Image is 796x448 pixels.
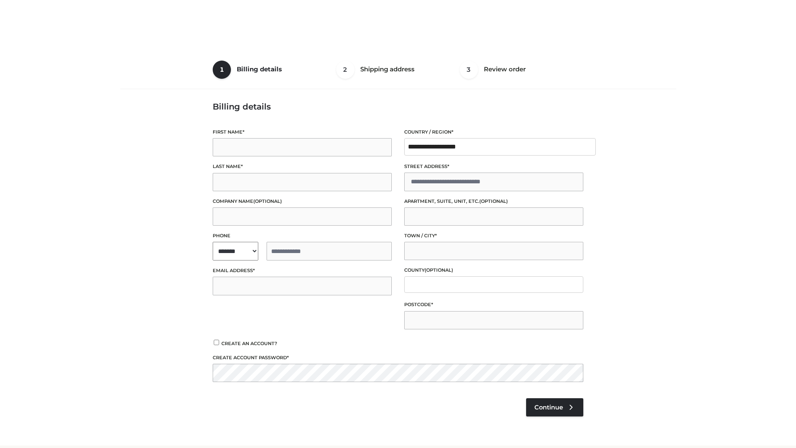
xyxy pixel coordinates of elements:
label: County [404,266,583,274]
label: Last name [213,163,392,170]
label: Company name [213,197,392,205]
span: (optional) [425,267,453,273]
input: Create an account? [213,340,220,345]
label: First name [213,128,392,136]
span: Continue [534,404,563,411]
label: Street address [404,163,583,170]
span: Shipping address [360,65,415,73]
label: Apartment, suite, unit, etc. [404,197,583,205]
label: Postcode [404,301,583,309]
label: Town / City [404,232,583,240]
label: Phone [213,232,392,240]
span: 2 [336,61,354,79]
span: (optional) [253,198,282,204]
label: Create account password [213,354,583,362]
span: 3 [460,61,478,79]
span: Review order [484,65,526,73]
label: Email address [213,267,392,275]
a: Continue [526,398,583,416]
span: 1 [213,61,231,79]
span: Create an account? [221,341,277,346]
span: (optional) [479,198,508,204]
span: Billing details [237,65,282,73]
label: Country / Region [404,128,583,136]
h3: Billing details [213,102,583,112]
